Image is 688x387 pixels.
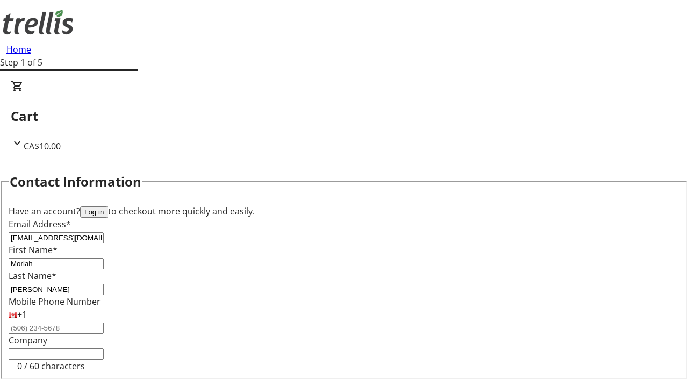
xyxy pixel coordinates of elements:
label: Company [9,334,47,346]
label: First Name* [9,244,58,256]
input: (506) 234-5678 [9,322,104,334]
span: CA$10.00 [24,140,61,152]
h2: Contact Information [10,172,141,191]
button: Log in [80,206,108,218]
label: Mobile Phone Number [9,296,101,307]
label: Last Name* [9,270,56,282]
div: CartCA$10.00 [11,80,677,153]
label: Email Address* [9,218,71,230]
tr-character-limit: 0 / 60 characters [17,360,85,372]
h2: Cart [11,106,677,126]
div: Have an account? to checkout more quickly and easily. [9,205,679,218]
